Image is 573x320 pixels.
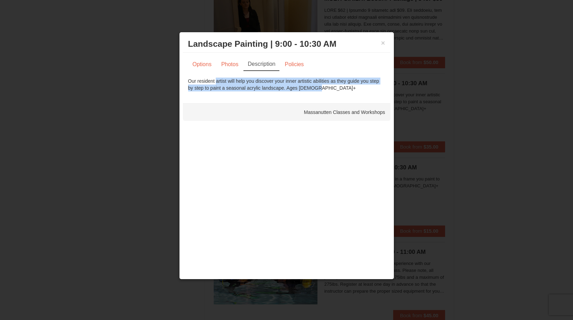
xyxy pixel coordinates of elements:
a: Photos [217,58,243,71]
a: Policies [280,58,308,71]
button: × [381,39,385,46]
div: Our resident artist will help you discover your inner artistic abilities as they guide you step b... [188,78,385,91]
a: Description [243,58,279,71]
h3: Landscape Painting | 9:00 - 10:30 AM [188,39,385,49]
a: Options [188,58,216,71]
div: Massanutten Classes and Workshops [183,104,390,121]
